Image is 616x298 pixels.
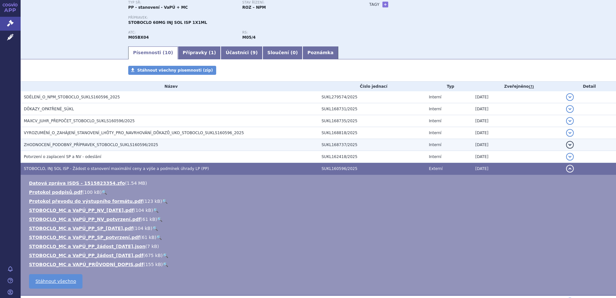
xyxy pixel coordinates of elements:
span: 100 kB [84,190,100,195]
button: detail [566,93,574,101]
a: 🔍 [162,199,168,204]
button: detail [566,105,574,113]
td: SUKL162418/2025 [318,151,426,163]
p: Stav řízení: [242,1,350,5]
a: STOBOCLO_MC a VaPÚ_PP_žádost_[DATE].json [29,244,145,249]
td: SUKL168737/2025 [318,139,426,151]
td: [DATE] [472,151,563,163]
td: [DATE] [472,139,563,151]
li: ( ) [29,207,610,214]
a: Stáhnout všechny písemnosti (zip) [128,66,216,75]
a: Stáhnout všechno [29,274,82,289]
span: 155 kB [145,262,161,267]
span: Externí [429,166,442,171]
strong: DENOSUMAB [128,35,149,40]
span: 9 [253,50,256,55]
li: ( ) [29,216,610,223]
td: [DATE] [472,115,563,127]
td: [DATE] [472,163,563,175]
span: Interní [429,119,441,123]
span: 0 [293,50,296,55]
a: 🔍 [153,208,159,213]
a: Sloučení (0) [263,46,303,59]
a: STOBOCLO_MC a VAPÚ_PRŮVODNÍ_DOPIS.pdf [29,262,143,267]
a: Datová zpráva ISDS - 1515823354.zfo [29,181,125,186]
span: 104 kB [136,208,151,213]
th: Název [21,82,318,91]
span: 123 kB [145,199,160,204]
span: ZHODNOCENÍ_PODOBNÝ_PŘÍPRAVEK_STOBOCLO_SUKLS160596/2025 [24,143,158,147]
span: 1.54 MB [127,181,145,186]
a: STOBOCLO_MC a VaPÚ_PP_SP_potvrzení.pdf [29,235,140,240]
span: VYROZUMĚNÍ_O_ZAHÁJENÍ_STANOVENÍ_LHŮTY_PRO_NAVRHOVÁNÍ_DŮKAZŮ_UKO_STOBOCLO_SUKLS160596_2025 [24,131,244,135]
li: ( ) [29,252,610,259]
span: 61 kB [142,217,155,222]
td: [DATE] [472,103,563,115]
strong: ROZ – NPM [242,5,266,10]
span: Stáhnout všechny písemnosti (zip) [137,68,213,73]
span: 61 kB [142,235,155,240]
a: 🔍 [156,235,162,240]
button: detail [566,141,574,149]
span: Interní [429,131,441,135]
td: SUKL168735/2025 [318,115,426,127]
p: ATC: [128,31,236,35]
span: 104 kB [135,226,150,231]
a: 🔍 [101,190,107,195]
li: ( ) [29,225,610,232]
a: 🔍 [157,217,162,222]
li: ( ) [29,198,610,204]
strong: denosumab, osteoporotický [242,35,255,40]
li: ( ) [29,243,610,250]
a: Poznámka [303,46,338,59]
a: Písemnosti (10) [128,46,178,59]
a: + [382,2,388,7]
button: detail [566,165,574,173]
span: STOBOCLO 60MG INJ SOL ISP 1X1ML [128,20,207,25]
button: detail [566,129,574,137]
a: Protokol převodu do výstupního formátu.pdf [29,199,143,204]
button: detail [566,153,574,161]
li: ( ) [29,234,610,241]
span: Interní [429,154,441,159]
a: STOBOCLO_MC a VaPÚ_PP_NV_potvrzení.pdf [29,217,141,222]
th: Zveřejněno [472,82,563,91]
a: STOBOCLO_MC a VaPÚ_PP_NV_[DATE].pdf [29,208,134,213]
span: MAXCV_JUHR_PŘEPOČET_STOBOCLO_SUKLS160596/2025 [24,119,135,123]
th: Typ [426,82,472,91]
a: STOBOCLO_MC a VaPÚ_PP_SP_[DATE].pdf [29,226,133,231]
span: Interní [429,95,441,99]
a: Přípravky (1) [178,46,221,59]
span: STOBOCLO, INJ SOL ISP - Žádost o stanovení maximální ceny a výše a podmínek úhrady LP (PP) [24,166,209,171]
span: 7 kB [147,244,157,249]
a: STOBOCLO_MC a VaPÚ_PP_žádost_[DATE].pdf [29,253,143,258]
th: Detail [563,82,616,91]
a: Protokol podpisů.pdf [29,190,82,195]
span: 1 [211,50,214,55]
p: RS: [242,31,350,35]
a: 🔍 [163,262,168,267]
a: 🔍 [152,226,158,231]
span: SDĚLENÍ_O_NPM_STOBOCLO_SUKLS160596_2025 [24,95,120,99]
td: SUKL279574/2025 [318,91,426,103]
th: Číslo jednací [318,82,426,91]
a: 🔍 [163,253,168,258]
p: Přípravek: [128,16,356,20]
td: [DATE] [472,91,563,103]
p: Typ SŘ: [128,1,236,5]
td: SUKL168818/2025 [318,127,426,139]
abbr: (?) [529,84,534,89]
td: SUKL168731/2025 [318,103,426,115]
a: Účastníci (9) [221,46,262,59]
li: ( ) [29,189,610,195]
h3: Tagy [369,1,380,8]
span: 675 kB [145,253,161,258]
span: Potvrzení o zaplacení SP a NV - odeslání [24,154,101,159]
strong: PP - stanovení - VaPÚ + MC [128,5,188,10]
span: Interní [429,107,441,111]
td: [DATE] [472,127,563,139]
td: SUKL160596/2025 [318,163,426,175]
li: ( ) [29,261,610,268]
span: DŮKAZY_OPATŘENÉ_SÚKL [24,107,74,111]
span: Interní [429,143,441,147]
